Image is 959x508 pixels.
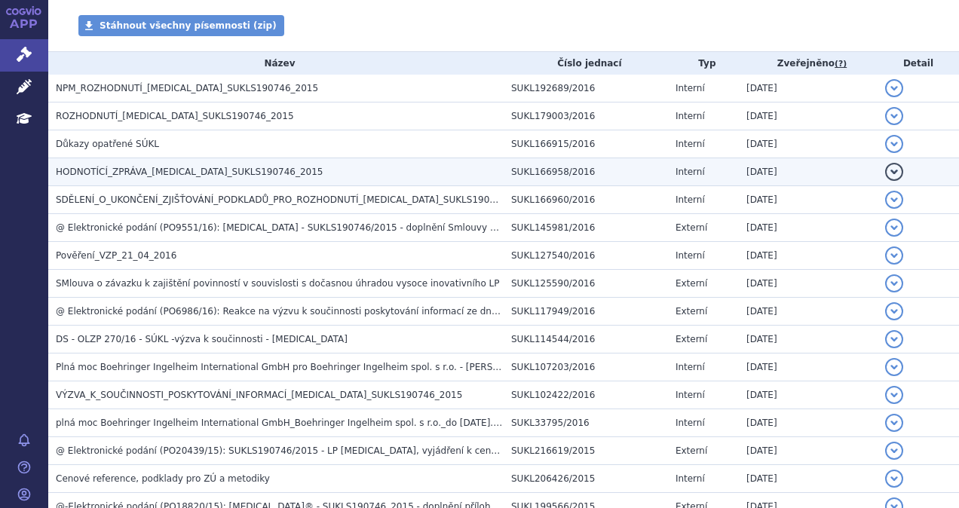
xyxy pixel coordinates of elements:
td: SUKL107203/2016 [504,353,668,381]
td: SUKL166960/2016 [504,186,668,214]
td: SUKL179003/2016 [504,103,668,130]
span: SDĚLENÍ_O_UKONČENÍ_ZJIŠŤOVÁNÍ_PODKLADŮ_PRO_ROZHODNUTÍ_OFEV_SUKLS190746_2015.pdf [56,194,552,205]
span: NPM_ROZHODNUTÍ_OFEV_SUKLS190746_2015 [56,83,318,93]
td: [DATE] [739,242,878,270]
span: Cenové reference, podklady pro ZÚ a metodiky [56,473,270,484]
span: VÝZVA_K_SOUČINNOSTI_POSKYTOVÁNÍ_INFORMACÍ_OFEV_SUKLS190746_2015 [56,390,462,400]
button: detail [885,107,903,125]
button: detail [885,414,903,432]
button: detail [885,219,903,237]
button: detail [885,470,903,488]
td: SUKL102422/2016 [504,381,668,409]
span: @ Elektronické podání (PO9551/16): Ofev - SUKLS190746/2015 - doplnění Smlouvy o zajištění závazků [56,222,575,233]
th: Číslo jednací [504,52,668,75]
button: detail [885,135,903,153]
td: [DATE] [739,158,878,186]
span: Interní [676,167,705,177]
th: Detail [878,52,959,75]
a: Stáhnout všechny písemnosti (zip) [78,15,284,36]
td: [DATE] [739,103,878,130]
abbr: (?) [835,59,847,69]
td: [DATE] [739,186,878,214]
td: SUKL117949/2016 [504,298,668,326]
td: [DATE] [739,465,878,493]
td: [DATE] [739,214,878,242]
span: SMlouva o závazku k zajištění povinností v souvislosti s dočasnou úhradou vysoce inovativního LP [56,278,499,289]
span: Plná moc Boehringer Ingelheim International GmbH pro Boehringer Ingelheim spol. s r.o. - nová [56,362,541,372]
span: plná moc Boehringer Ingelheim International GmbH_Boehringer Ingelheim spol. s r.o._do 31. 12. 201... [56,418,508,428]
td: SUKL145981/2016 [504,214,668,242]
th: Typ [668,52,739,75]
td: SUKL127540/2016 [504,242,668,270]
span: Interní [676,473,705,484]
span: @ Elektronické podání (PO20439/15): SUKLS190746/2015 - LP Ofev, vyjádření k cenovým referencím [56,445,568,456]
td: [DATE] [739,353,878,381]
td: SUKL216619/2015 [504,437,668,465]
span: Interní [676,390,705,400]
td: [DATE] [739,75,878,103]
td: SUKL166958/2016 [504,158,668,186]
span: Externí [676,222,707,233]
span: DS - OLZP 270/16 - SÚKL -výzva k součinnosti - Ofev [56,334,348,344]
button: detail [885,163,903,181]
span: Důkazy opatřené SÚKL [56,139,159,149]
span: Stáhnout všechny písemnosti (zip) [100,20,277,31]
span: Interní [676,362,705,372]
button: detail [885,330,903,348]
td: [DATE] [739,409,878,437]
span: Interní [676,111,705,121]
th: Zveřejněno [739,52,878,75]
button: detail [885,302,903,320]
td: [DATE] [739,270,878,298]
span: Pověření_VZP_21_04_2016 [56,250,176,261]
td: [DATE] [739,130,878,158]
td: SUKL125590/2016 [504,270,668,298]
td: [DATE] [739,381,878,409]
span: Externí [676,278,707,289]
th: Název [48,52,504,75]
span: Externí [676,306,707,317]
td: SUKL206426/2015 [504,465,668,493]
span: Interní [676,418,705,428]
td: [DATE] [739,298,878,326]
button: detail [885,191,903,209]
span: Interní [676,250,705,261]
button: detail [885,442,903,460]
td: [DATE] [739,326,878,353]
button: detail [885,386,903,404]
td: SUKL166915/2016 [504,130,668,158]
td: SUKL114544/2016 [504,326,668,353]
span: HODNOTÍCÍ_ZPRÁVA_OFEV_SUKLS190746_2015 [56,167,323,177]
span: Interní [676,139,705,149]
span: Externí [676,334,707,344]
td: SUKL192689/2016 [504,75,668,103]
span: Externí [676,445,707,456]
td: SUKL33795/2016 [504,409,668,437]
button: detail [885,274,903,292]
button: detail [885,79,903,97]
button: detail [885,358,903,376]
button: detail [885,246,903,265]
span: Interní [676,83,705,93]
td: [DATE] [739,437,878,465]
span: Interní [676,194,705,205]
span: ROZHODNUTÍ_OFEV_SUKLS190746_2015 [56,111,294,121]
